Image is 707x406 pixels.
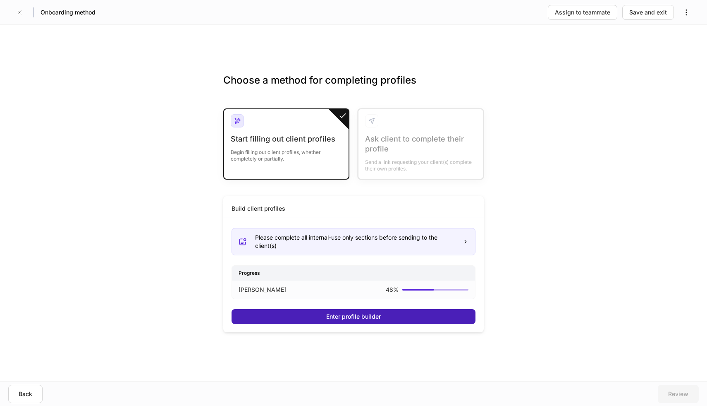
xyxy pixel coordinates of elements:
[232,266,475,280] div: Progress
[658,385,699,403] button: Review
[622,5,674,20] button: Save and exit
[231,134,342,144] div: Start filling out client profiles
[386,286,399,294] p: 48 %
[8,385,43,403] button: Back
[555,8,610,17] div: Assign to teammate
[548,5,617,20] button: Assign to teammate
[231,144,342,162] div: Begin filling out client profiles, whether completely or partially.
[41,8,96,17] h5: Onboarding method
[668,390,688,398] div: Review
[326,312,381,321] div: Enter profile builder
[232,309,475,324] button: Enter profile builder
[19,390,32,398] div: Back
[232,204,285,213] div: Build client profiles
[223,74,484,100] h3: Choose a method for completing profiles
[239,286,286,294] p: [PERSON_NAME]
[629,8,667,17] div: Save and exit
[255,233,456,250] div: Please complete all internal-use only sections before sending to the client(s)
